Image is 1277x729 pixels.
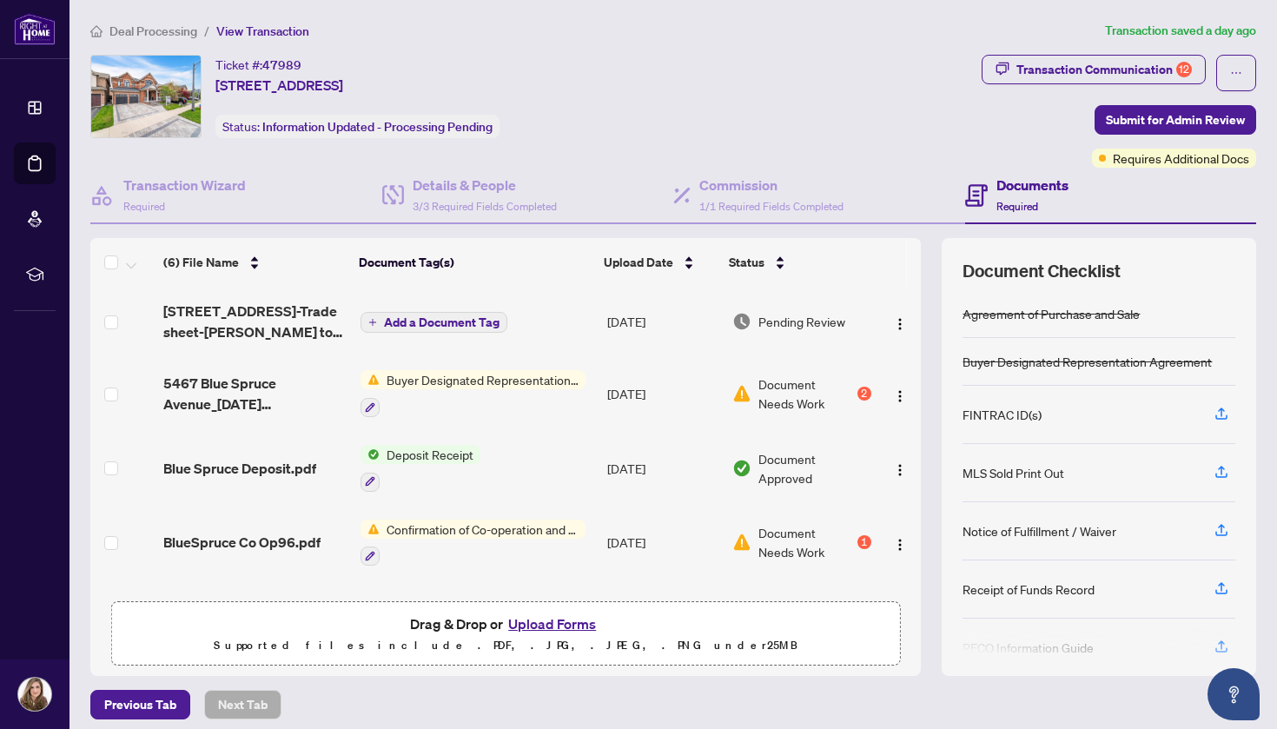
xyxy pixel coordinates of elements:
[732,312,751,331] img: Document Status
[163,532,321,553] span: BlueSpruce Co Op96.pdf
[886,528,914,556] button: Logo
[361,520,586,567] button: Status IconConfirmation of Co-operation and Representation—Buyer/Seller
[18,678,51,711] img: Profile Icon
[122,635,889,656] p: Supported files include .PDF, .JPG, .JPEG, .PNG under 25 MB
[361,445,380,464] img: Status Icon
[163,458,316,479] span: Blue Spruce Deposit.pdf
[963,580,1095,599] div: Receipt of Funds Record
[886,454,914,482] button: Logo
[204,21,209,41] li: /
[215,115,500,138] div: Status:
[361,445,480,492] button: Status IconDeposit Receipt
[215,55,301,75] div: Ticket #:
[361,520,380,539] img: Status Icon
[1106,106,1245,134] span: Submit for Admin Review
[361,312,507,333] button: Add a Document Tag
[163,301,347,342] span: [STREET_ADDRESS]-Trade sheet-[PERSON_NAME] to review.pdf
[413,175,557,196] h4: Details & People
[163,373,347,414] span: 5467 Blue Spruce Avenue_[DATE] 07_34_28.pdf
[963,405,1042,424] div: FINTRAC ID(s)
[982,55,1206,84] button: Transaction Communication12
[1016,56,1192,83] div: Transaction Communication
[91,56,201,137] img: IMG-W12299015_1.jpg
[732,459,751,478] img: Document Status
[996,175,1069,196] h4: Documents
[384,316,500,328] span: Add a Document Tag
[857,535,871,549] div: 1
[262,119,493,135] span: Information Updated - Processing Pending
[857,387,871,401] div: 2
[893,538,907,552] img: Logo
[893,463,907,477] img: Logo
[732,533,751,552] img: Document Status
[597,238,722,287] th: Upload Date
[893,317,907,331] img: Logo
[963,521,1116,540] div: Notice of Fulfillment / Waiver
[758,312,845,331] span: Pending Review
[963,352,1212,371] div: Buyer Designated Representation Agreement
[732,384,751,403] img: Document Status
[1095,105,1256,135] button: Submit for Admin Review
[163,253,239,272] span: (6) File Name
[368,318,377,327] span: plus
[104,691,176,719] span: Previous Tab
[1105,21,1256,41] article: Transaction saved a day ago
[123,200,165,213] span: Required
[758,449,870,487] span: Document Approved
[109,23,197,39] span: Deal Processing
[361,370,380,389] img: Status Icon
[758,374,853,413] span: Document Needs Work
[112,602,899,666] span: Drag & Drop orUpload FormsSupported files include .PDF, .JPG, .JPEG, .PNG under25MB
[380,445,480,464] span: Deposit Receipt
[722,238,873,287] th: Status
[604,253,673,272] span: Upload Date
[886,380,914,408] button: Logo
[1230,67,1242,79] span: ellipsis
[14,13,56,45] img: logo
[410,613,601,635] span: Drag & Drop or
[699,175,844,196] h4: Commission
[600,287,725,356] td: [DATE]
[758,523,853,561] span: Document Needs Work
[123,175,246,196] h4: Transaction Wizard
[90,690,190,719] button: Previous Tab
[1176,62,1192,77] div: 12
[352,238,597,287] th: Document Tag(s)
[996,200,1038,213] span: Required
[600,356,725,431] td: [DATE]
[600,580,725,654] td: [DATE]
[90,25,103,37] span: home
[729,253,764,272] span: Status
[893,389,907,403] img: Logo
[1208,668,1260,720] button: Open asap
[380,520,586,539] span: Confirmation of Co-operation and Representation—Buyer/Seller
[886,308,914,335] button: Logo
[699,200,844,213] span: 1/1 Required Fields Completed
[361,370,586,417] button: Status IconBuyer Designated Representation Agreement
[413,200,557,213] span: 3/3 Required Fields Completed
[963,304,1140,323] div: Agreement of Purchase and Sale
[215,75,343,96] span: [STREET_ADDRESS]
[262,57,301,73] span: 47989
[963,259,1121,283] span: Document Checklist
[503,613,601,635] button: Upload Forms
[380,370,586,389] span: Buyer Designated Representation Agreement
[600,431,725,506] td: [DATE]
[963,463,1064,482] div: MLS Sold Print Out
[216,23,309,39] span: View Transaction
[361,311,507,334] button: Add a Document Tag
[1113,149,1249,168] span: Requires Additional Docs
[204,690,281,719] button: Next Tab
[600,506,725,580] td: [DATE]
[156,238,353,287] th: (6) File Name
